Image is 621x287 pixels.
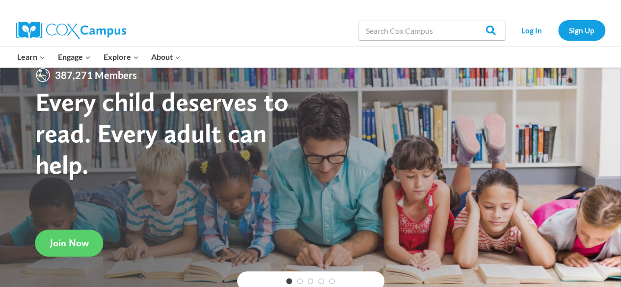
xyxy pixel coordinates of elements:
[51,67,141,83] span: 387,271 Members
[308,278,314,284] a: 3
[318,278,324,284] a: 4
[50,237,89,249] span: Join Now
[35,86,289,180] strong: Every child deserves to read. Every adult can help.
[11,47,52,67] button: Child menu of Learn
[511,20,605,40] nav: Secondary Navigation
[52,47,97,67] button: Child menu of Engage
[11,47,187,67] nav: Primary Navigation
[558,20,605,40] a: Sign Up
[97,47,145,67] button: Child menu of Explore
[286,278,292,284] a: 1
[511,20,553,40] a: Log In
[297,278,303,284] a: 2
[35,230,104,257] a: Join Now
[329,278,335,284] a: 5
[145,47,187,67] button: Child menu of About
[16,22,126,39] img: Cox Campus
[358,21,506,40] input: Search Cox Campus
